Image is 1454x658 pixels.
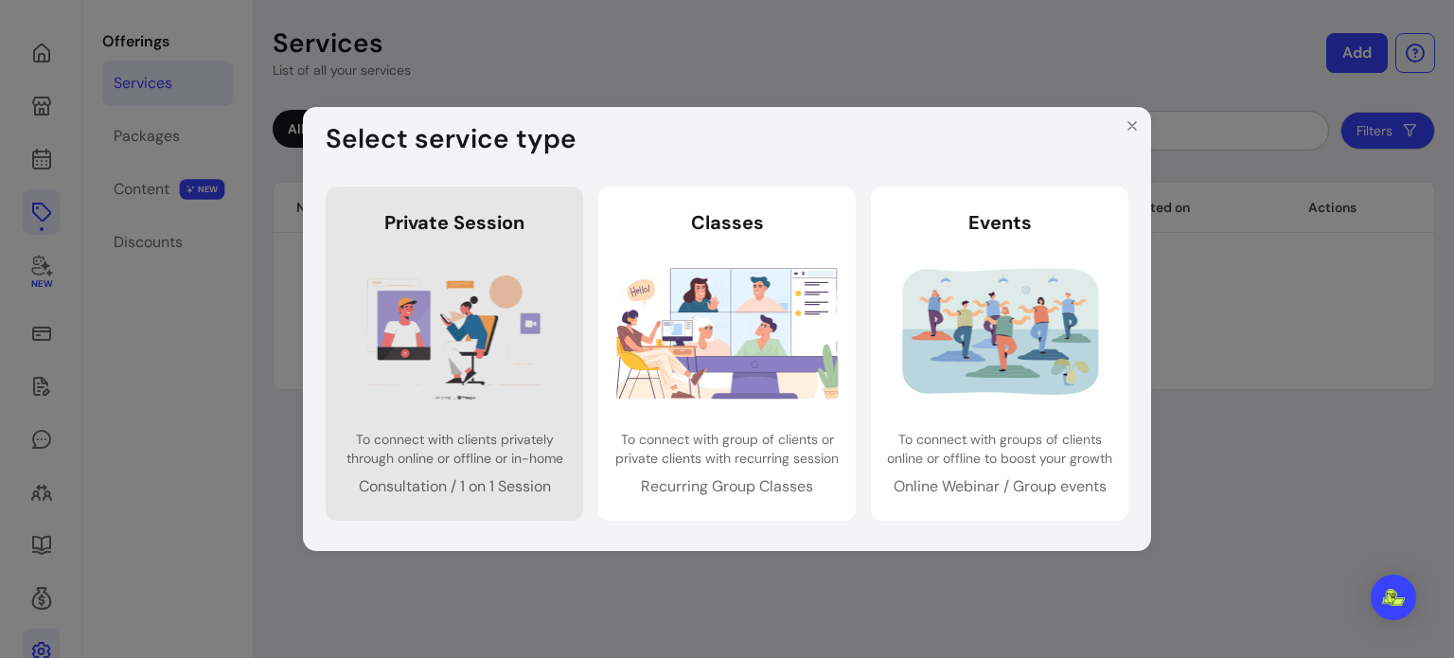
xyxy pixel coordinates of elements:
[598,187,856,520] a: ClassesTo connect with group of clients or private clients with recurring sessionRecurring Group ...
[341,430,568,468] p: To connect with clients privately through online or offline or in-home
[1117,111,1147,141] button: Close
[613,475,841,498] p: Recurring Group Classes
[871,187,1128,520] a: EventsTo connect with groups of clients online or offline to boost your growthOnline Webinar / Gr...
[341,209,568,236] header: Private Session
[344,258,566,406] img: Private Session
[886,475,1113,498] p: Online Webinar / Group events
[326,187,583,520] a: Private SessionTo connect with clients privately through online or offline or in-homeConsultation...
[613,209,841,236] header: Classes
[341,475,568,498] p: Consultation / 1 on 1 Session
[1371,575,1416,620] div: Open Intercom Messenger
[613,430,841,468] p: To connect with group of clients or private clients with recurring session
[616,258,839,406] img: Classes
[303,107,1151,171] header: Select service type
[889,258,1111,406] img: Events
[886,430,1113,468] p: To connect with groups of clients online or offline to boost your growth
[886,209,1113,236] header: Events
